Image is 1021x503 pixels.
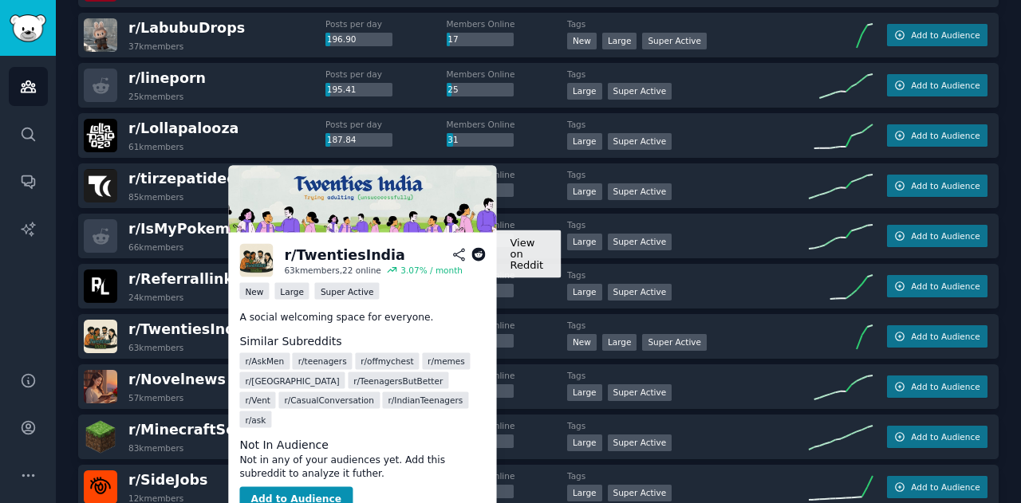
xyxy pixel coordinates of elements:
[128,191,183,202] div: 85k members
[84,18,117,52] img: LabubuDrops
[84,119,117,152] img: Lollapalooza
[567,420,809,431] dt: Tags
[128,442,183,454] div: 83k members
[567,133,602,150] div: Large
[567,434,602,451] div: Large
[608,434,672,451] div: Super Active
[245,356,284,367] span: r/ AskMen
[911,29,980,41] span: Add to Audience
[911,431,980,442] span: Add to Audience
[239,453,485,481] dd: Not in any of your audiences yet. Add this subreddit to analyze it futher.
[239,436,485,453] dt: Not In Audience
[284,245,405,265] div: r/ TwentiesIndia
[239,333,485,350] dt: Similar Subreddits
[887,124,987,147] button: Add to Audience
[608,133,672,150] div: Super Active
[567,219,809,230] dt: Tags
[608,83,672,100] div: Super Active
[608,284,672,301] div: Super Active
[602,33,637,49] div: Large
[128,271,241,287] span: r/ Referrallinks
[887,225,987,247] button: Add to Audience
[128,141,183,152] div: 61k members
[447,18,568,29] dt: Members Online
[239,244,273,277] img: TwentiesIndia
[567,69,809,80] dt: Tags
[128,342,183,353] div: 63k members
[642,334,707,351] div: Super Active
[911,281,980,292] span: Add to Audience
[911,130,980,141] span: Add to Audience
[447,119,568,130] dt: Members Online
[128,171,309,187] span: r/ tirzepatidecompound
[567,119,809,130] dt: Tags
[911,331,980,342] span: Add to Audience
[325,33,392,47] div: 196.90
[567,284,602,301] div: Large
[447,33,514,47] div: 17
[128,70,206,86] span: r/ lineporn
[567,33,597,49] div: New
[567,169,809,180] dt: Tags
[887,24,987,46] button: Add to Audience
[567,83,602,100] div: Large
[911,481,980,493] span: Add to Audience
[315,283,380,300] div: Super Active
[608,384,672,401] div: Super Active
[400,265,463,276] div: 3.07 % / month
[887,325,987,348] button: Add to Audience
[128,242,183,253] div: 66k members
[239,311,485,325] p: A social welcoming space for everyone.
[447,69,568,80] dt: Members Online
[567,320,809,331] dt: Tags
[447,83,514,97] div: 25
[128,292,183,303] div: 24k members
[567,18,809,29] dt: Tags
[325,83,392,97] div: 195.41
[567,183,602,200] div: Large
[447,169,568,180] dt: Members Online
[245,414,266,425] span: r/ ask
[887,375,987,398] button: Add to Audience
[128,91,183,102] div: 25k members
[353,375,443,386] span: r/ TeenagersButBetter
[911,180,980,191] span: Add to Audience
[245,395,270,406] span: r/ Vent
[567,334,597,351] div: New
[239,283,269,300] div: New
[447,320,568,331] dt: Members Online
[128,221,322,237] span: r/ IsMyPokemonCardFake
[608,485,672,501] div: Super Active
[298,356,347,367] span: r/ teenagers
[911,381,980,392] span: Add to Audience
[10,14,46,42] img: GummySearch logo
[567,470,809,481] dt: Tags
[447,470,568,481] dt: Members Online
[447,219,568,230] dt: Members Online
[84,320,117,353] img: TwentiesIndia
[284,265,380,276] div: 63k members, 22 online
[84,370,117,403] img: Novelnews
[245,375,339,386] span: r/ [GEOGRAPHIC_DATA]
[274,283,309,300] div: Large
[567,269,809,281] dt: Tags
[447,269,568,281] dt: Members Online
[128,120,238,136] span: r/ Lollapalooza
[228,166,496,233] img: TwentiesIndia
[447,370,568,381] dt: Members Online
[887,74,987,96] button: Add to Audience
[84,420,117,454] img: MinecraftServer
[388,395,463,406] span: r/ IndianTeenagers
[602,334,637,351] div: Large
[128,41,183,52] div: 37k members
[887,275,987,297] button: Add to Audience
[325,69,447,80] dt: Posts per day
[642,33,707,49] div: Super Active
[608,183,672,200] div: Super Active
[567,370,809,381] dt: Tags
[428,356,465,367] span: r/ memes
[911,230,980,242] span: Add to Audience
[608,234,672,250] div: Super Active
[128,371,226,387] span: r/ Novelnews
[128,321,250,337] span: r/ TwentiesIndia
